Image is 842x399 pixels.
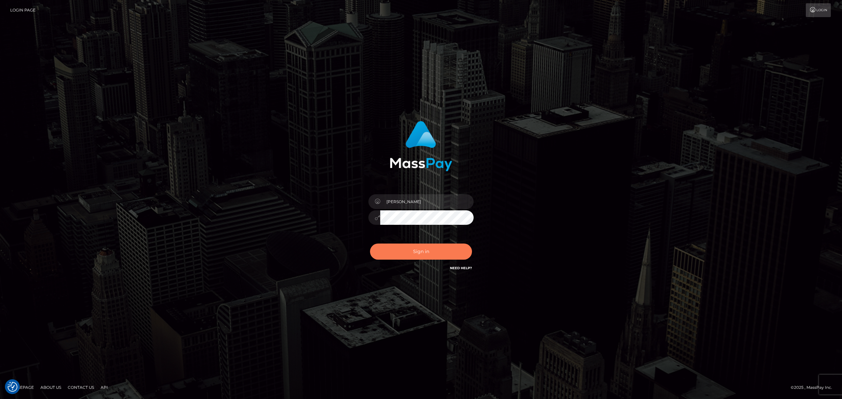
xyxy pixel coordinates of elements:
a: API [98,382,111,392]
a: Login Page [10,3,36,17]
a: Need Help? [450,266,472,270]
a: Login [806,3,831,17]
input: Username... [380,194,474,209]
img: MassPay Login [390,121,452,171]
img: Revisit consent button [8,382,17,392]
button: Consent Preferences [8,382,17,392]
button: Sign in [370,244,472,260]
a: Homepage [7,382,37,392]
a: Contact Us [65,382,97,392]
div: © 2025 , MassPay Inc. [791,384,837,391]
a: About Us [38,382,64,392]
